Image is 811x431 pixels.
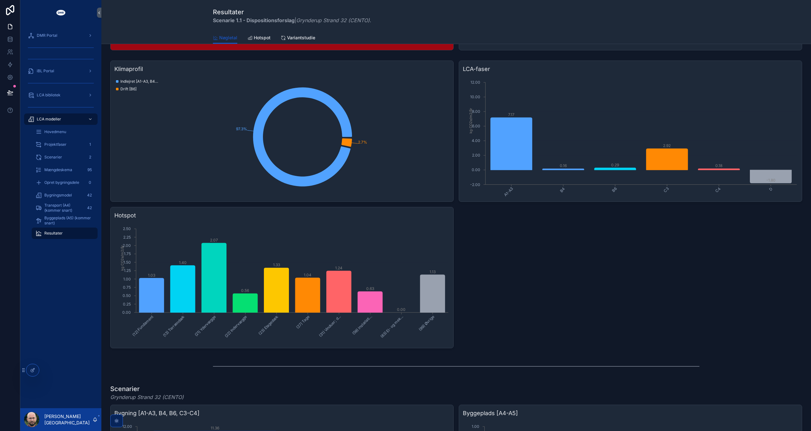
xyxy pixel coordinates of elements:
tspan: B6 [611,186,618,193]
h3: Hotspot [114,211,450,220]
tspan: 0.00 [472,167,480,172]
tspan: 2.50 [123,226,131,231]
div: 0 [86,179,94,186]
tspan: 11.36 [211,426,219,430]
a: Projektfaser1 [32,139,98,150]
div: 1 [86,141,94,148]
em: Grynderup Strand 32 (CENTO) [296,17,370,23]
tspan: C3 [663,186,670,193]
tspan: (22) Indervægge [224,314,248,338]
div: 2 [86,153,94,161]
tspan: 1.13 [430,269,436,274]
tspan: 2.25 [123,235,131,240]
span: LCA modeller [37,117,61,122]
a: Mængdeskema95 [32,164,98,176]
span: Byggeplads (A5) (kommer snart) [44,215,91,226]
tspan: 0.56 [241,288,249,293]
div: chart [114,222,450,344]
tspan: (21) Ydervægge [194,314,217,338]
span: Variantstudie [287,35,315,41]
div: scrollable content [20,25,101,247]
tspan: 1.25 [124,268,131,273]
tspan: C4 [714,186,722,194]
span: Hovedmenu [44,129,66,134]
tspan: 10.00 [470,94,480,99]
div: 42 [85,191,94,199]
a: Resultater [32,228,98,239]
tspan: (12) Fundament [131,314,154,337]
tspan: 2.00 [472,153,480,158]
tspan: 1.24 [335,266,342,270]
a: Bygningsmodel42 [32,190,98,201]
tspan: 0.18 [715,163,722,168]
h3: Klimaprofil [114,65,450,74]
tspan: 0.25 [123,302,131,306]
div: chart [114,76,450,198]
span: Nøgletal [219,35,237,41]
a: Scenarier2 [32,151,98,163]
tspan: 1.33 [273,262,280,267]
a: Nøgletal [213,32,237,44]
tspan: 1.04 [304,273,311,277]
tspan: 4.00 [472,138,480,143]
div: 95 [86,166,94,174]
span: Hotspot [254,35,271,41]
tspan: 0.75 [123,285,131,290]
tspan: 1.40 [179,260,187,265]
span: | . [213,16,371,24]
span: Indlejret [A1-A3, B4, C3-C4] [120,79,158,84]
a: Byggeplads (A5) (kommer snart) [32,215,98,226]
tspan: (23) Etagedæk [257,314,279,336]
tspan: 12.00 [470,80,480,85]
tspan: 0.29 [611,163,619,167]
tspan: 0.50 [123,293,131,298]
tspan: kg CO2e/m2/år [469,108,473,133]
tspan: 2.92 [663,143,671,148]
tspan: 0.00 [397,307,405,312]
strong: Scenarie 1.1 - Dispositionsforslag [213,17,295,23]
span: Scenarier [44,155,62,160]
em: Grynderup Strand 32 (CENTO) [110,393,184,401]
tspan: (31) Vinduer; d... [318,314,342,338]
tspan: 0.63 [366,286,374,291]
span: iBL Portal [37,68,54,74]
span: LCA bibliotek [37,93,61,98]
a: Transport (A4) (kommer snart)42 [32,202,98,214]
tspan: 1.50 [124,260,131,265]
tspan: 2.7% [358,140,367,145]
tspan: -2.00 [470,182,480,187]
tspan: (27) Tage [295,314,310,330]
tspan: 7.17 [508,112,514,117]
tspan: (99) Øvrige [418,314,435,332]
a: Variantstudie [281,32,315,45]
tspan: 1.03 [148,273,155,278]
tspan: 1.00 [123,277,131,281]
tspan: D [768,186,773,192]
span: Mængdeskema [44,167,72,172]
tspan: 0.16 [560,163,567,168]
tspan: 12.00 [122,424,132,429]
a: LCA modeller [24,113,98,125]
h1: Resultater [213,8,371,16]
h1: Scenarier [110,384,184,393]
img: App logo [56,8,66,18]
span: Opret bygningsdele [44,180,79,185]
p: [PERSON_NAME] [GEOGRAPHIC_DATA] [44,413,93,426]
span: Projektfaser [44,142,67,147]
a: LCA bibliotek [24,89,98,101]
span: Bygningsmodel [44,193,72,198]
span: Resultater [44,231,63,236]
tspan: 6.00 [472,124,480,128]
div: 42 [85,204,94,212]
span: Drift [B6] [120,87,137,92]
tspan: 8.00 [472,109,480,114]
span: Transport (A4) (kommer snart) [44,203,83,213]
tspan: B4 [559,186,566,193]
tspan: 0.00 [122,310,131,315]
tspan: 2.00 [123,243,131,248]
a: iBL Portal [24,65,98,77]
a: DMR Portal [24,30,98,41]
h3: Bygning [A1-A3, B4, B6, C3-C4] [114,409,450,418]
div: chart [463,76,798,198]
a: Opret bygningsdele0 [32,177,98,188]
